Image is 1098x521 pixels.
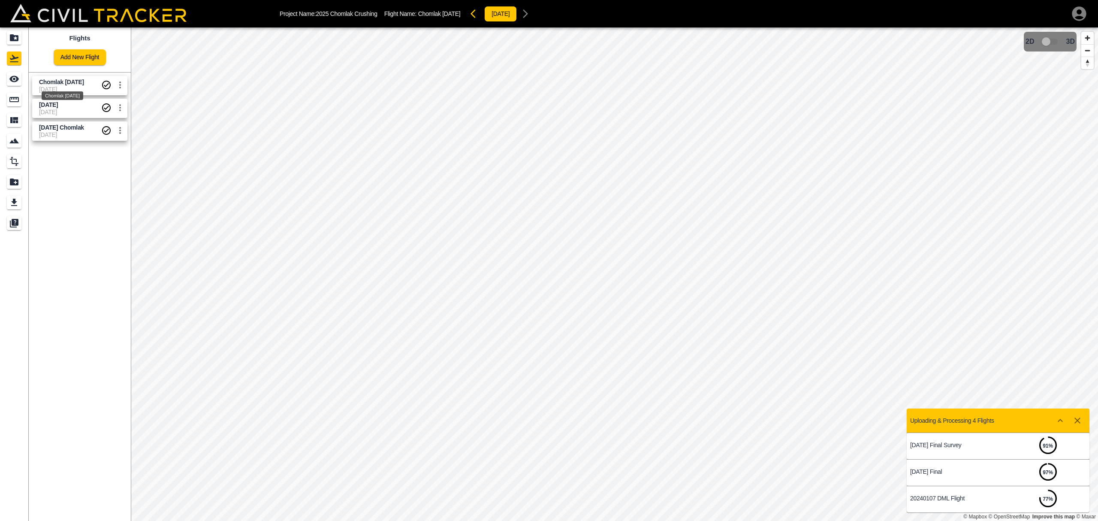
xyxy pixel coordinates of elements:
[384,10,461,17] p: Flight Name:
[1026,38,1034,45] span: 2D
[1043,470,1053,476] strong: 97 %
[1043,496,1053,502] strong: 77 %
[963,514,987,520] a: Mapbox
[1032,514,1075,520] a: Map feedback
[1081,57,1094,69] button: Reset bearing to north
[1081,44,1094,57] button: Zoom out
[1066,38,1075,45] span: 3D
[1076,514,1096,520] a: Maxar
[989,514,1030,520] a: OpenStreetMap
[910,468,998,475] p: [DATE] Final
[1052,412,1069,429] button: Show more
[42,91,83,100] div: Chomlak [DATE]
[1081,32,1094,44] button: Zoom in
[10,4,187,22] img: Civil Tracker
[910,495,998,502] p: 20240107 DML Flight
[484,6,517,22] button: [DATE]
[910,442,998,448] p: [DATE] Final Survey
[1043,443,1053,449] strong: 91 %
[280,10,377,17] p: Project Name: 2025 Chomlak Crushing
[1038,33,1063,50] span: 3D model not uploaded yet
[910,417,994,424] p: Uploading & Processing 4 Flights
[418,10,461,17] span: Chomlak [DATE]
